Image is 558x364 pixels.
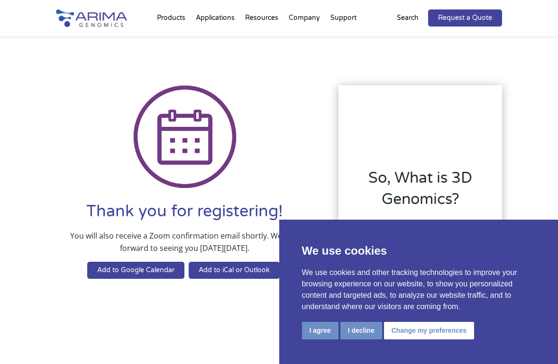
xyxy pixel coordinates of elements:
p: Search [397,12,419,24]
img: Icon Calendar [133,85,237,188]
p: In this blog post, learn more about 3D genomics and where it fits within the omics landscape — an... [357,217,484,299]
img: Arima-Genomics-logo [56,9,127,27]
a: Add to Google Calendar [87,262,184,279]
p: We use cookies [302,242,536,259]
h2: So, What is 3D Genomics? [357,168,484,217]
button: Change my preferences [384,322,475,339]
p: You will also receive a Zoom confirmation email shortly. We look forward to seeing you [DATE][DATE]. [56,230,314,262]
p: We use cookies and other tracking technologies to improve your browsing experience on our website... [302,267,536,312]
button: I agree [302,322,338,339]
a: Request a Quote [428,9,502,27]
a: Add to iCal or Outlook [189,262,280,279]
h1: Thank you for registering! [56,201,314,230]
button: I decline [340,322,382,339]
